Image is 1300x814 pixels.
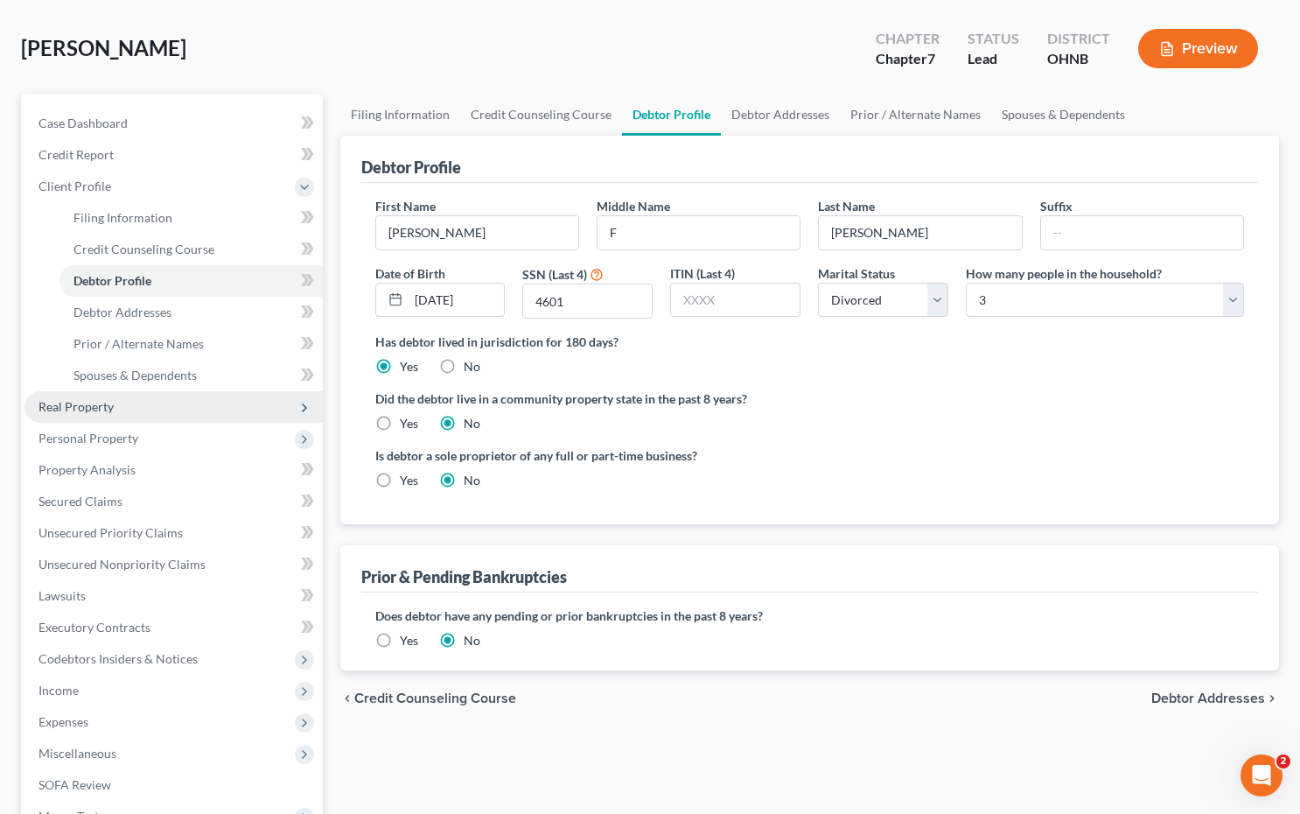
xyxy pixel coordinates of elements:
[1241,754,1283,796] iframe: Intercom live chat
[340,691,516,705] button: chevron_left Credit Counseling Course
[1047,29,1110,49] div: District
[721,94,840,136] a: Debtor Addresses
[24,108,323,139] a: Case Dashboard
[354,691,516,705] span: Credit Counseling Course
[24,139,323,171] a: Credit Report
[38,494,122,509] span: Secured Claims
[622,94,721,136] a: Debtor Profile
[38,777,111,792] span: SOFA Review
[375,446,801,465] label: Is debtor a sole proprietor of any full or part-time business?
[38,557,206,572] span: Unsecured Nonpriority Claims
[464,415,480,432] label: No
[968,29,1019,49] div: Status
[24,486,323,517] a: Secured Claims
[400,358,418,375] label: Yes
[876,49,940,69] div: Chapter
[73,336,204,351] span: Prior / Alternate Names
[24,454,323,486] a: Property Analysis
[38,588,86,603] span: Lawsuits
[840,94,991,136] a: Prior / Alternate Names
[73,368,197,382] span: Spouses & Dependents
[340,94,460,136] a: Filing Information
[38,147,114,162] span: Credit Report
[1040,197,1073,215] label: Suffix
[38,746,116,761] span: Miscellaneous
[523,284,652,318] input: XXXX
[38,116,128,130] span: Case Dashboard
[361,566,567,587] div: Prior & Pending Bankruptcies
[59,234,323,265] a: Credit Counseling Course
[24,549,323,580] a: Unsecured Nonpriority Claims
[670,264,735,283] label: ITIN (Last 4)
[818,264,895,283] label: Marital Status
[400,472,418,489] label: Yes
[400,415,418,432] label: Yes
[375,264,445,283] label: Date of Birth
[38,525,183,540] span: Unsecured Priority Claims
[59,202,323,234] a: Filing Information
[460,94,622,136] a: Credit Counseling Course
[400,632,418,649] label: Yes
[376,216,578,249] input: --
[876,29,940,49] div: Chapter
[966,264,1162,283] label: How many people in the household?
[24,580,323,612] a: Lawsuits
[597,197,670,215] label: Middle Name
[59,265,323,297] a: Debtor Profile
[671,284,800,317] input: XXXX
[1265,691,1279,705] i: chevron_right
[1151,691,1279,705] button: Debtor Addresses chevron_right
[1047,49,1110,69] div: OHNB
[24,612,323,643] a: Executory Contracts
[464,358,480,375] label: No
[375,389,1245,408] label: Did the debtor live in a community property state in the past 8 years?
[38,179,111,193] span: Client Profile
[21,35,186,60] span: [PERSON_NAME]
[1041,216,1243,249] input: --
[968,49,1019,69] div: Lead
[73,305,171,319] span: Debtor Addresses
[1276,754,1290,768] span: 2
[59,328,323,360] a: Prior / Alternate Names
[38,683,79,698] span: Income
[73,273,151,288] span: Debtor Profile
[38,714,88,729] span: Expenses
[464,472,480,489] label: No
[375,197,436,215] label: First Name
[38,399,114,414] span: Real Property
[59,297,323,328] a: Debtor Addresses
[409,284,505,317] input: MM/DD/YYYY
[927,50,935,67] span: 7
[38,462,136,477] span: Property Analysis
[361,157,461,178] div: Debtor Profile
[59,360,323,391] a: Spouses & Dependents
[522,265,587,284] label: SSN (Last 4)
[1138,29,1258,68] button: Preview
[464,632,480,649] label: No
[73,242,214,256] span: Credit Counseling Course
[1151,691,1265,705] span: Debtor Addresses
[340,691,354,705] i: chevron_left
[38,651,198,666] span: Codebtors Insiders & Notices
[818,197,875,215] label: Last Name
[375,333,1245,351] label: Has debtor lived in jurisdiction for 180 days?
[38,431,138,446] span: Personal Property
[991,94,1136,136] a: Spouses & Dependents
[375,607,1245,625] label: Does debtor have any pending or prior bankruptcies in the past 8 years?
[24,517,323,549] a: Unsecured Priority Claims
[24,769,323,801] a: SOFA Review
[598,216,800,249] input: M.I
[819,216,1021,249] input: --
[38,620,150,635] span: Executory Contracts
[73,210,172,225] span: Filing Information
